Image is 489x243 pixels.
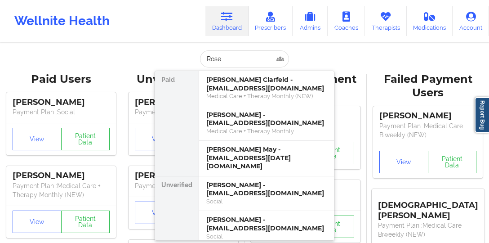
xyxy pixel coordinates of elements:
[205,6,249,36] a: Dashboard
[13,211,62,233] button: View
[379,121,476,139] p: Payment Plan : Medical Care Biweekly (NEW)
[13,181,110,199] p: Payment Plan : Medical Care + Therapy Monthly (NEW)
[407,6,453,36] a: Medications
[135,171,232,181] div: [PERSON_NAME]
[206,127,327,135] div: Medical Care + Therapy Monthly
[129,72,238,86] div: Unverified Users
[379,151,428,173] button: View
[155,71,199,176] div: Paid
[61,128,110,150] button: Patient Data
[453,6,489,36] a: Account
[206,92,327,100] div: Medical Care + Therapy Monthly (NEW)
[378,193,478,221] div: [DEMOGRAPHIC_DATA][PERSON_NAME]
[135,97,232,108] div: [PERSON_NAME]
[206,216,327,232] div: [PERSON_NAME] - [EMAIL_ADDRESS][DOMAIN_NAME]
[206,111,327,127] div: [PERSON_NAME] - [EMAIL_ADDRESS][DOMAIN_NAME]
[6,72,116,86] div: Paid Users
[328,6,365,36] a: Coaches
[206,198,327,205] div: Social
[13,97,110,108] div: [PERSON_NAME]
[206,76,327,92] div: [PERSON_NAME] Clarfeld - [EMAIL_ADDRESS][DOMAIN_NAME]
[135,108,232,117] p: Payment Plan : Unmatched Plan
[206,145,327,171] div: [PERSON_NAME] May - [EMAIL_ADDRESS][DATE][DOMAIN_NAME]
[13,108,110,117] p: Payment Plan : Social
[379,111,476,121] div: [PERSON_NAME]
[13,128,62,150] button: View
[206,233,327,240] div: Social
[428,151,477,173] button: Patient Data
[61,211,110,233] button: Patient Data
[135,181,232,190] p: Payment Plan : Unmatched Plan
[378,221,478,239] p: Payment Plan : Medical Care Biweekly (NEW)
[135,128,184,150] button: View
[135,202,184,224] button: View
[475,97,489,133] a: Report Bug
[365,6,407,36] a: Therapists
[373,72,483,100] div: Failed Payment Users
[206,181,327,198] div: [PERSON_NAME] - [EMAIL_ADDRESS][DOMAIN_NAME]
[293,6,328,36] a: Admins
[13,171,110,181] div: [PERSON_NAME]
[249,6,293,36] a: Prescribers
